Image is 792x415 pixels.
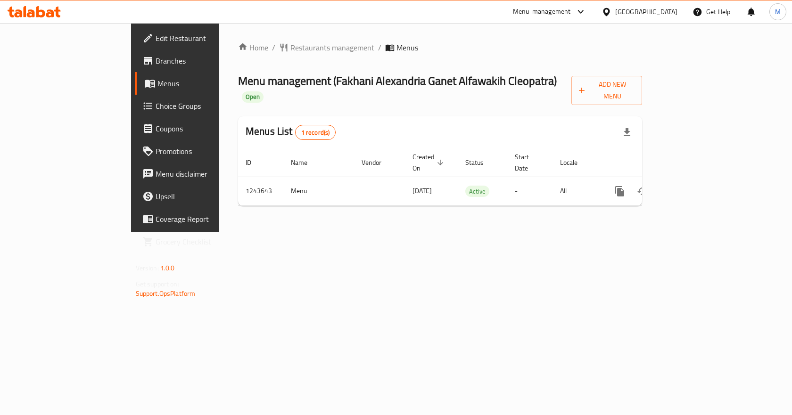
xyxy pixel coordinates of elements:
span: Name [291,157,320,168]
span: Choice Groups [156,100,256,112]
span: Vendor [362,157,394,168]
span: Menus [157,78,256,89]
table: enhanced table [238,148,707,206]
span: Created On [412,151,446,174]
span: Start Date [515,151,541,174]
span: Edit Restaurant [156,33,256,44]
div: Menu-management [513,6,571,17]
button: Add New Menu [571,76,642,105]
h2: Menus List [246,124,336,140]
span: Active [465,186,489,197]
span: Grocery Checklist [156,236,256,247]
span: Menu disclaimer [156,168,256,179]
a: Promotions [135,140,264,163]
td: All [553,177,601,205]
span: ID [246,157,264,168]
a: Grocery Checklist [135,230,264,253]
a: Upsell [135,185,264,208]
span: [DATE] [412,185,432,197]
span: Menus [396,42,418,53]
span: Coverage Report [156,213,256,225]
a: Coverage Report [135,208,264,230]
a: Coupons [135,117,264,140]
span: 1 record(s) [296,128,336,137]
span: Upsell [156,191,256,202]
span: M [775,7,781,17]
a: Restaurants management [279,42,374,53]
a: Menus [135,72,264,95]
button: more [609,180,631,203]
span: Locale [560,157,590,168]
th: Actions [601,148,707,177]
div: Export file [616,121,638,144]
td: - [507,177,553,205]
span: Branches [156,55,256,66]
span: Get support on: [136,278,179,290]
nav: breadcrumb [238,42,642,53]
span: Promotions [156,146,256,157]
a: Support.OpsPlatform [136,287,196,300]
a: Branches [135,49,264,72]
li: / [272,42,275,53]
li: / [378,42,381,53]
span: 1.0.0 [160,262,175,274]
div: [GEOGRAPHIC_DATA] [615,7,677,17]
span: Coupons [156,123,256,134]
span: Add New Menu [579,79,635,102]
button: Change Status [631,180,654,203]
span: Restaurants management [290,42,374,53]
div: Total records count [295,125,336,140]
a: Edit Restaurant [135,27,264,49]
a: Choice Groups [135,95,264,117]
a: Menu disclaimer [135,163,264,185]
td: Menu [283,177,354,205]
span: Status [465,157,496,168]
span: Menu management ( Fakhani Alexandria Ganet Alfawakih Cleopatra ) [238,70,557,91]
span: Version: [136,262,159,274]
